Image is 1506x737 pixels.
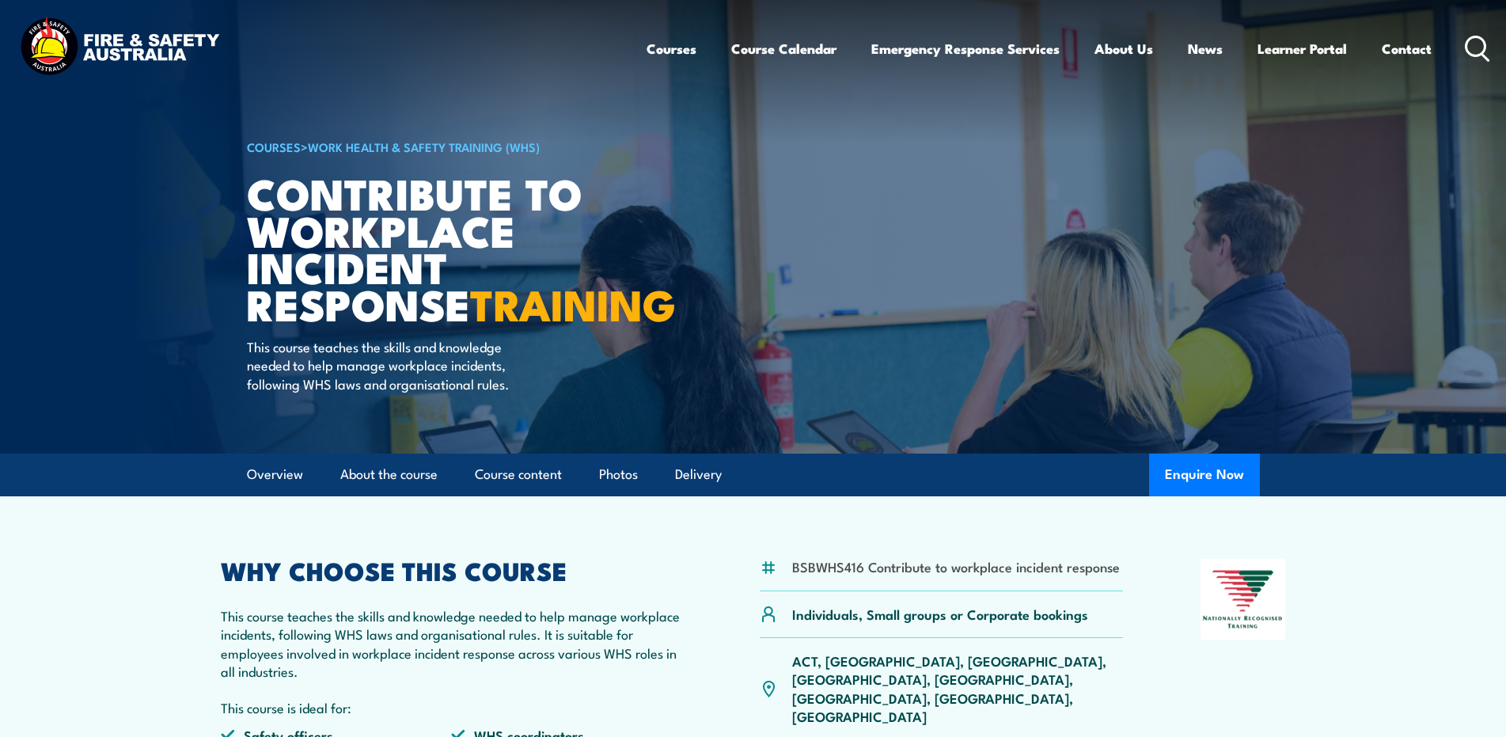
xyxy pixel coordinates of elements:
[1382,28,1432,70] a: Contact
[221,606,683,681] p: This course teaches the skills and knowledge needed to help manage workplace incidents, following...
[221,698,683,716] p: This course is ideal for:
[731,28,836,70] a: Course Calendar
[470,270,676,336] strong: TRAINING
[675,454,722,496] a: Delivery
[1149,454,1260,496] button: Enquire Now
[792,652,1124,726] p: ACT, [GEOGRAPHIC_DATA], [GEOGRAPHIC_DATA], [GEOGRAPHIC_DATA], [GEOGRAPHIC_DATA], [GEOGRAPHIC_DATA...
[871,28,1060,70] a: Emergency Response Services
[340,454,438,496] a: About the course
[1188,28,1223,70] a: News
[1201,559,1286,640] img: Nationally Recognised Training logo.
[221,559,683,581] h2: WHY CHOOSE THIS COURSE
[647,28,696,70] a: Courses
[308,138,540,155] a: Work Health & Safety Training (WHS)
[599,454,638,496] a: Photos
[247,454,303,496] a: Overview
[792,605,1088,623] p: Individuals, Small groups or Corporate bookings
[247,174,638,322] h1: Contribute to Workplace Incident Response
[247,138,301,155] a: COURSES
[247,137,638,156] h6: >
[1094,28,1153,70] a: About Us
[792,557,1120,576] li: BSBWHS416 Contribute to workplace incident response
[247,337,536,393] p: This course teaches the skills and knowledge needed to help manage workplace incidents, following...
[475,454,562,496] a: Course content
[1258,28,1347,70] a: Learner Portal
